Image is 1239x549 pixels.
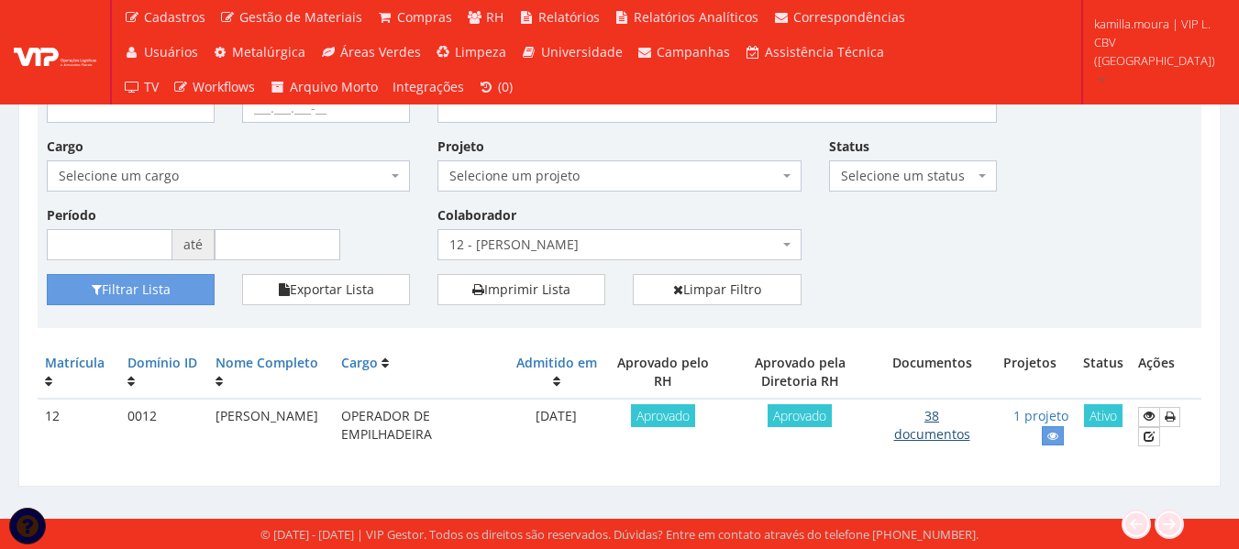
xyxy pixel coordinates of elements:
span: Metalúrgica [232,43,305,60]
a: Admitido em [516,354,597,371]
button: Filtrar Lista [47,274,215,305]
img: logo [14,38,96,66]
label: Colaborador [437,206,516,225]
th: Status [1076,346,1131,399]
a: Domínio ID [127,354,197,371]
span: até [172,229,215,260]
input: ___.___.___-__ [242,92,410,123]
span: Gestão de Materiais [239,8,362,26]
span: Áreas Verdes [340,43,421,60]
span: Limpeza [455,43,506,60]
label: Período [47,206,96,225]
button: Exportar Lista [242,274,410,305]
span: Compras [397,8,452,26]
td: [DATE] [507,399,604,454]
span: Aprovado [631,404,695,427]
a: Nome Completo [216,354,318,371]
td: 12 [38,399,120,454]
a: 38 documentos [894,407,970,443]
span: Usuários [144,43,198,60]
label: Cargo [47,137,83,156]
span: Arquivo Morto [290,78,378,95]
span: TV [144,78,159,95]
span: Cadastros [144,8,205,26]
a: Arquivo Morto [262,70,385,104]
a: (0) [471,70,521,104]
span: Selecione um status [841,167,974,185]
span: (0) [498,78,513,95]
a: Workflows [166,70,263,104]
span: Selecione um cargo [59,167,387,185]
td: [PERSON_NAME] [208,399,334,454]
th: Projetos [984,346,1076,399]
span: Correspondências [793,8,905,26]
div: © [DATE] - [DATE] | VIP Gestor. Todos os direitos são reservados. Dúvidas? Entre em contato atrav... [260,526,979,544]
a: Cargo [341,354,378,371]
a: Universidade [514,35,630,70]
a: Integrações [385,70,471,104]
span: Selecione um projeto [449,167,778,185]
span: RH [486,8,503,26]
span: Integrações [393,78,464,95]
a: Campanhas [630,35,738,70]
a: Metalúrgica [205,35,314,70]
span: Relatórios [538,8,600,26]
span: Relatórios Analíticos [634,8,758,26]
span: 12 - DANIEL COSTA JUNIOR [449,236,778,254]
a: Limpar Filtro [633,274,801,305]
a: Limpeza [428,35,514,70]
span: Selecione um status [829,160,997,192]
th: Ações [1131,346,1201,399]
td: 0012 [120,399,208,454]
span: Assistência Técnica [765,43,884,60]
label: Status [829,137,869,156]
span: Universidade [541,43,623,60]
th: Aprovado pelo RH [605,346,721,399]
th: Aprovado pela Diretoria RH [721,346,879,399]
td: OPERADOR DE EMPILHADEIRA [334,399,508,454]
span: 12 - DANIEL COSTA JUNIOR [437,229,801,260]
span: Selecione um projeto [437,160,801,192]
a: TV [116,70,166,104]
th: Documentos [879,346,985,399]
a: Assistência Técnica [737,35,891,70]
a: 1 projeto [1013,407,1068,424]
a: Usuários [116,35,205,70]
a: Imprimir Lista [437,274,605,305]
span: Aprovado [768,404,832,427]
span: Campanhas [657,43,730,60]
span: Selecione um cargo [47,160,410,192]
label: Projeto [437,137,484,156]
span: Workflows [193,78,255,95]
a: Áreas Verdes [313,35,428,70]
a: Matrícula [45,354,105,371]
span: Ativo [1084,404,1123,427]
span: kamilla.moura | VIP L. CBV ([GEOGRAPHIC_DATA]) [1094,15,1215,70]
